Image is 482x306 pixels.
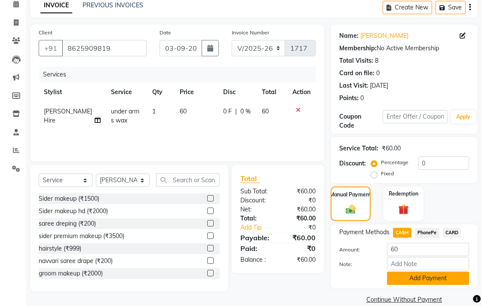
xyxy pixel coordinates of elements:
span: 60 [262,107,269,115]
span: 60 [180,107,187,115]
span: Payment Methods [339,228,390,237]
div: 8 [375,56,378,65]
div: Discount: [339,159,366,168]
div: Coupon Code [339,112,383,130]
button: +91 [39,40,63,56]
div: 0 [360,94,364,103]
input: Enter Offer / Coupon Code [383,110,448,123]
span: [PERSON_NAME] Hire [44,107,92,124]
div: Payable: [234,233,278,243]
label: Date [160,29,171,37]
span: 0 % [240,107,251,116]
div: ₹60.00 [278,214,322,223]
th: Action [287,83,316,102]
a: [PERSON_NAME] [360,31,408,40]
div: Discount: [234,196,278,205]
label: Fixed [381,170,394,177]
div: sider premium makeup (₹3500) [39,232,124,241]
th: Disc [218,83,257,102]
a: Add Tip [234,223,286,232]
div: Sider makeup (₹1500) [39,194,99,203]
div: saree dreping (₹200) [39,219,96,228]
div: ₹60.00 [278,205,322,214]
div: groom makeup (₹2000) [39,269,103,278]
div: ₹60.00 [278,187,322,196]
span: Total [240,174,260,183]
button: Add Payment [387,272,469,285]
div: Card on file: [339,69,375,78]
div: No Active Membership [339,44,469,53]
label: Percentage [381,159,408,166]
div: Service Total: [339,144,378,153]
button: Create New [383,1,432,14]
th: Price [175,83,218,102]
input: Search by Name/Mobile/Email/Code [62,40,147,56]
div: Sider makeup hd (₹2000) [39,207,108,216]
label: Invoice Number [232,29,269,37]
div: Points: [339,94,359,103]
div: Membership: [339,44,377,53]
div: Last Visit: [339,81,368,90]
div: ₹0 [278,196,322,205]
span: 0 F [223,107,232,116]
th: Total [257,83,287,102]
label: Client [39,29,52,37]
label: Amount: [333,246,381,254]
label: Note: [333,260,381,268]
div: ₹60.00 [278,255,322,264]
div: Net: [234,205,278,214]
div: Balance : [234,255,278,264]
label: Redemption [389,190,418,198]
label: Manual Payment [330,191,371,199]
div: ₹0 [278,243,322,254]
input: Amount [387,243,469,256]
button: Apply [451,110,476,123]
a: PREVIOUS INVOICES [83,1,143,9]
div: Name: [339,31,359,40]
div: navvari saree drape (₹200) [39,257,113,266]
span: 1 [152,107,156,115]
a: Continue Without Payment [332,295,476,304]
div: ₹0 [286,223,322,232]
div: hairstyle (₹999) [39,244,81,253]
div: Paid: [234,243,278,254]
div: Services [40,67,322,83]
span: | [235,107,237,116]
input: Add Note [387,257,469,270]
span: under arms wax [111,107,139,124]
div: Total: [234,214,278,223]
div: ₹60.00 [278,233,322,243]
span: CASH [393,228,411,238]
div: 0 [376,69,380,78]
div: Sub Total: [234,187,278,196]
div: ₹60.00 [382,144,401,153]
th: Stylist [39,83,106,102]
span: PhonePe [415,228,439,238]
img: _gift.svg [395,203,412,216]
th: Qty [147,83,175,102]
th: Service [106,83,147,102]
div: Total Visits: [339,56,373,65]
button: Save [436,1,466,14]
span: CARD [443,228,461,238]
input: Search or Scan [156,173,220,187]
img: _cash.svg [343,204,359,215]
div: [DATE] [370,81,388,90]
